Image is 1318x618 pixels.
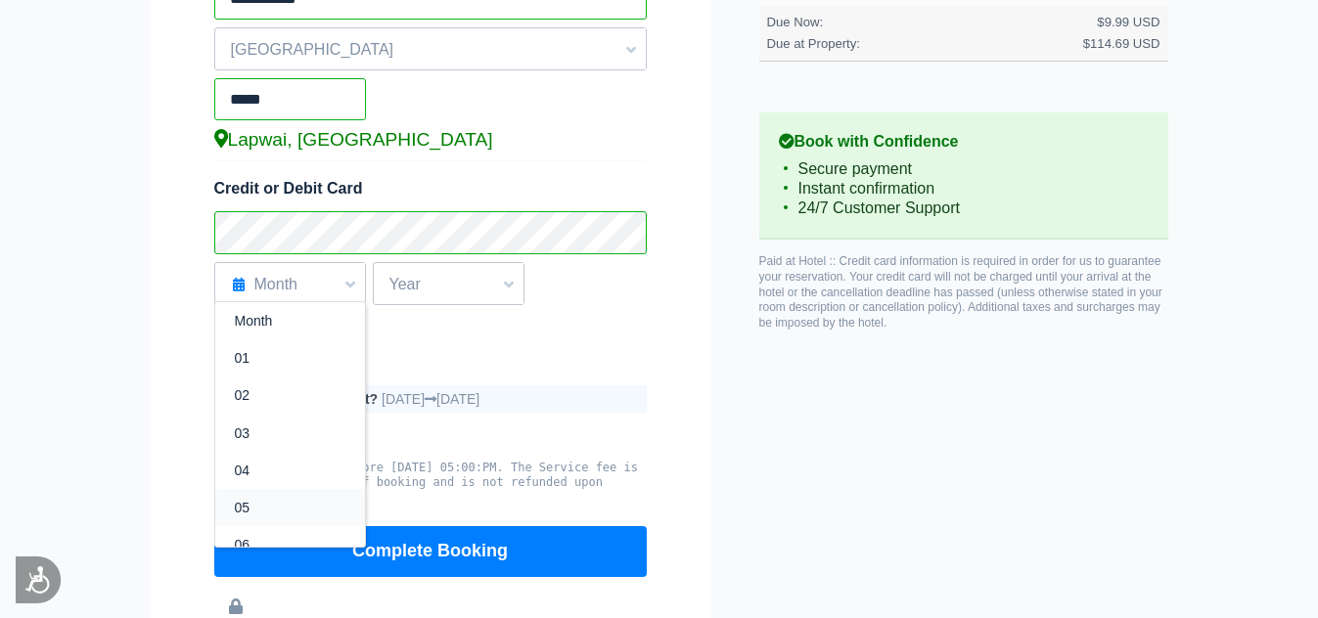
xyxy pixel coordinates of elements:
label: 02 [235,386,345,404]
label: 04 [235,462,345,479]
label: 03 [235,424,345,442]
label: Month [235,312,345,330]
label: 06 [235,536,345,553]
label: 05 [235,499,345,516]
label: 01 [235,349,345,367]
